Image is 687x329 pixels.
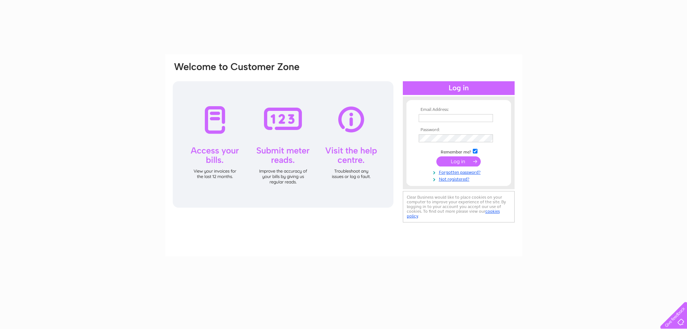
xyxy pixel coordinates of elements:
td: Remember me? [417,148,501,155]
a: Not registered? [419,175,501,182]
a: cookies policy [407,209,500,218]
input: Submit [436,156,481,166]
a: Forgotten password? [419,168,501,175]
div: Clear Business would like to place cookies on your computer to improve your experience of the sit... [403,191,515,222]
th: Email Address: [417,107,501,112]
th: Password: [417,127,501,133]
